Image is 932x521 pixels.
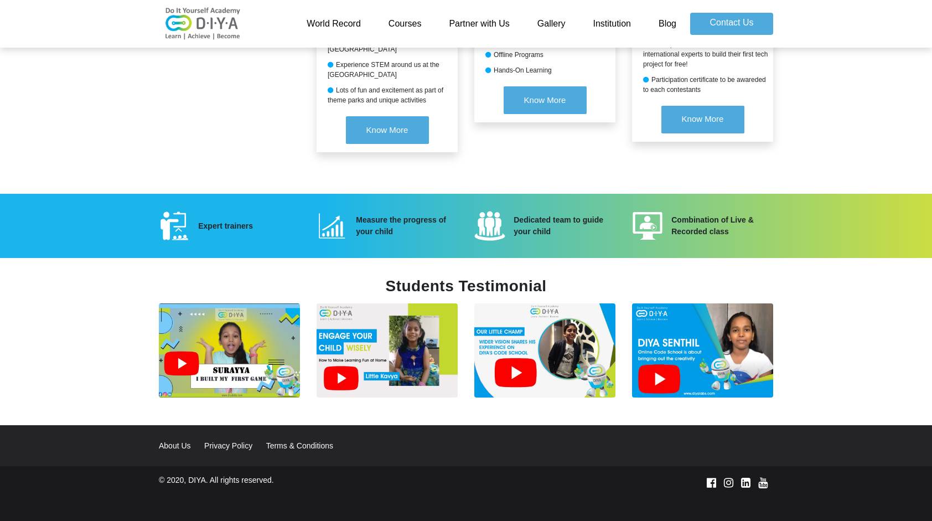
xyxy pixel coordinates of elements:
[346,111,429,152] a: Know More
[317,60,458,80] div: Experience STEM around us at the [GEOGRAPHIC_DATA]
[293,13,375,35] a: World Record
[266,441,344,450] a: Terms & Conditions
[524,95,566,105] span: Know More
[682,114,724,123] span: Know More
[661,100,744,142] a: Know More
[504,81,587,122] a: Know More
[474,210,505,241] img: 3.svg
[159,303,300,398] img: surya.jpg
[474,65,615,75] div: Hands-On Learning
[366,125,408,135] span: Know More
[348,214,466,238] div: Measure the progress of your child
[663,214,781,238] div: Combination of Live & Recorded class
[505,214,624,238] div: Dedicated team to guide your child
[159,7,247,40] img: logo-v2.png
[317,85,458,105] div: Lots of fun and excitement as part of theme parks and unique activities
[204,441,263,450] a: Privacy Policy
[151,474,571,491] div: © 2020, DIYA. All rights reserved.
[524,13,579,35] a: Gallery
[632,75,773,95] div: Participation certificate to be awareded to each contestants
[159,210,190,241] img: 1.svg
[435,13,523,35] a: Partner with Us
[579,13,644,35] a: Institution
[317,303,458,398] img: kavya.jpg
[159,441,202,450] a: About Us
[346,116,429,144] button: Know More
[474,50,615,60] div: Offline Programs
[504,86,587,114] button: Know More
[190,220,308,232] div: Expert trainers
[690,13,773,35] a: Contact Us
[632,303,773,398] img: senthil.jpg
[375,13,436,35] a: Courses
[151,275,781,298] div: Students Testimonial
[474,303,615,398] img: ishan.jpg
[317,210,348,241] img: 2.svg
[645,13,690,35] a: Blog
[661,106,744,133] button: Know More
[632,210,663,241] img: 4.svg
[632,39,773,69] div: The top 10 contestants to interact with international experts to build their first tech project f...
